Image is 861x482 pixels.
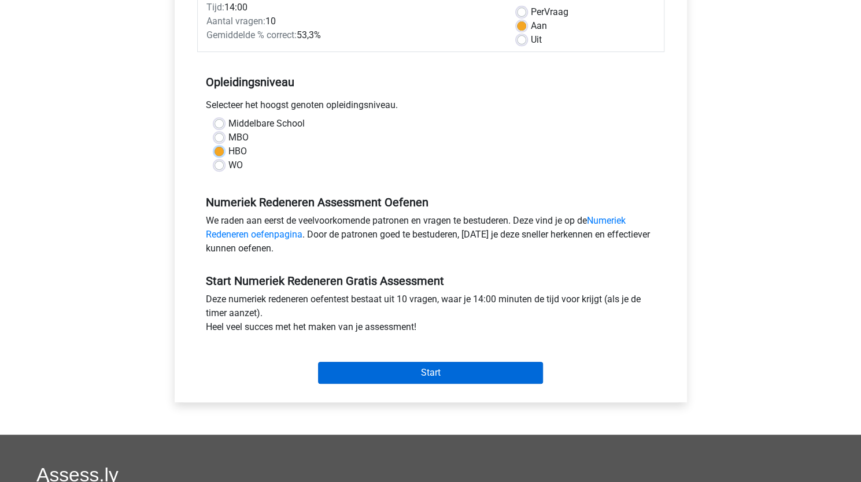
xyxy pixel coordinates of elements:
[198,28,508,42] div: 53,3%
[228,131,249,144] label: MBO
[198,1,508,14] div: 14:00
[531,5,568,19] label: Vraag
[197,214,664,260] div: We raden aan eerst de veelvoorkomende patronen en vragen te bestuderen. Deze vind je op de . Door...
[531,19,547,33] label: Aan
[206,29,297,40] span: Gemiddelde % correct:
[206,2,224,13] span: Tijd:
[197,98,664,117] div: Selecteer het hoogst genoten opleidingsniveau.
[206,215,626,240] a: Numeriek Redeneren oefenpagina
[206,16,265,27] span: Aantal vragen:
[531,6,544,17] span: Per
[206,71,656,94] h5: Opleidingsniveau
[206,274,656,288] h5: Start Numeriek Redeneren Gratis Assessment
[318,362,543,384] input: Start
[197,292,664,339] div: Deze numeriek redeneren oefentest bestaat uit 10 vragen, waar je 14:00 minuten de tijd voor krijg...
[206,195,656,209] h5: Numeriek Redeneren Assessment Oefenen
[228,117,305,131] label: Middelbare School
[531,33,542,47] label: Uit
[198,14,508,28] div: 10
[228,158,243,172] label: WO
[228,144,247,158] label: HBO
